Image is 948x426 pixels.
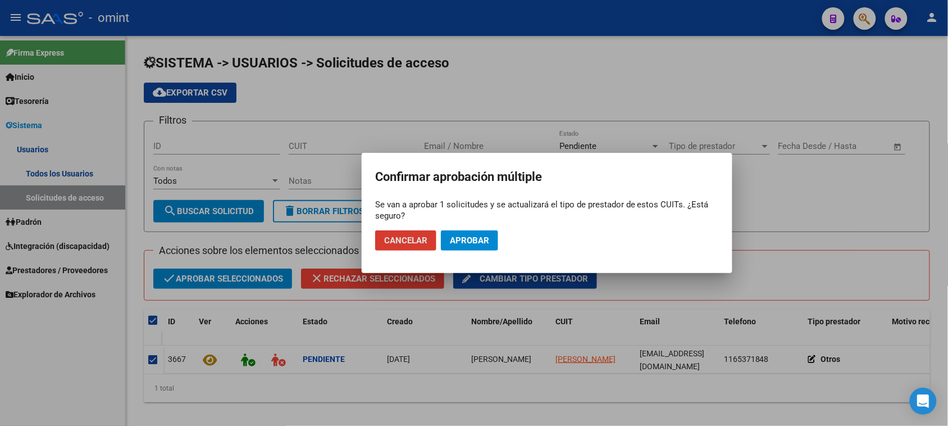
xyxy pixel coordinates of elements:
div: Open Intercom Messenger [910,388,937,415]
button: Aprobar [441,230,498,251]
h2: Confirmar aprobación múltiple [375,166,719,188]
span: Aprobar [450,235,489,246]
button: Cancelar [375,230,436,251]
div: Se van a aprobar 1 solicitudes y se actualizará el tipo de prestador de estos CUITs. ¿Está seguro? [375,199,719,221]
span: Cancelar [384,235,427,246]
